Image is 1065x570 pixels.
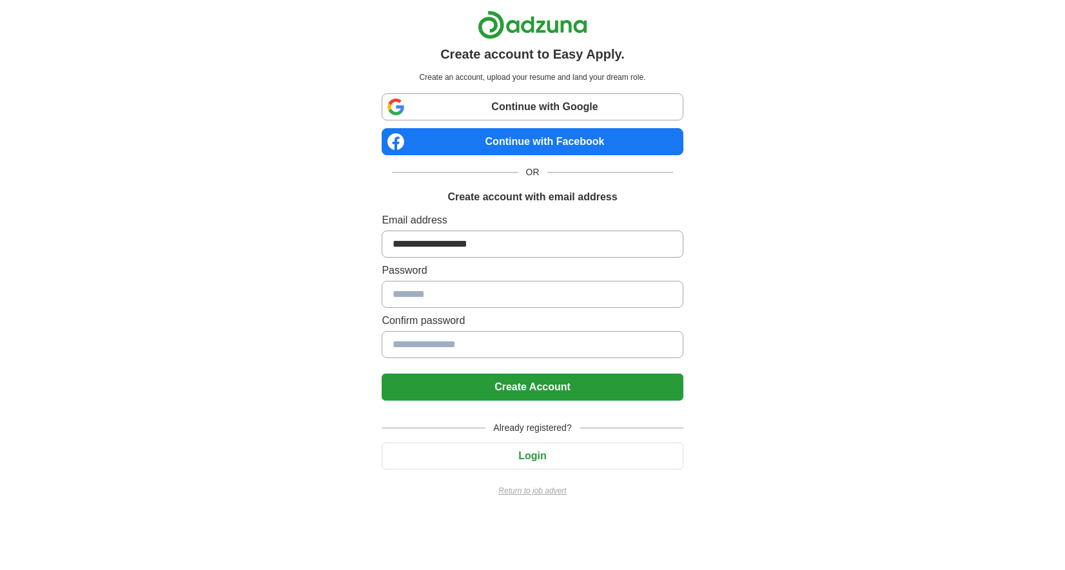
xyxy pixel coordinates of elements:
a: Return to job advert [382,485,683,497]
h1: Create account to Easy Apply. [440,44,625,64]
a: Login [382,450,683,461]
label: Email address [382,213,683,228]
span: Already registered? [485,421,579,435]
span: OR [518,166,547,179]
a: Continue with Facebook [382,128,683,155]
button: Login [382,442,683,470]
a: Continue with Google [382,93,683,120]
p: Create an account, upload your resume and land your dream role. [384,71,680,83]
img: Adzuna logo [478,10,587,39]
label: Confirm password [382,313,683,328]
button: Create Account [382,374,683,401]
label: Password [382,263,683,278]
h1: Create account with email address [447,189,617,205]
